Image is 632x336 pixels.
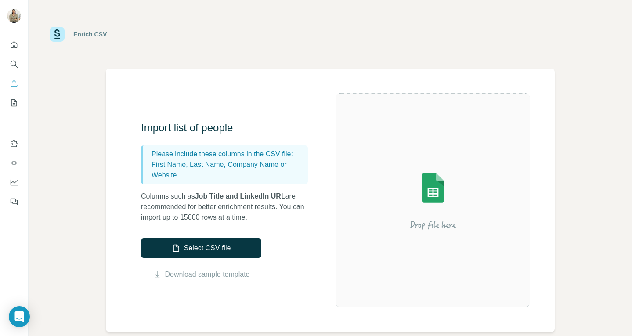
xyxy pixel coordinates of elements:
[50,27,65,42] img: Surfe Logo
[354,148,512,253] img: Surfe Illustration - Drop file here or select below
[7,155,21,171] button: Use Surfe API
[7,76,21,91] button: Enrich CSV
[7,194,21,210] button: Feedback
[7,136,21,152] button: Use Surfe on LinkedIn
[7,174,21,190] button: Dashboard
[73,30,107,39] div: Enrich CSV
[152,149,304,159] p: Please include these columns in the CSV file:
[7,95,21,111] button: My lists
[141,269,261,280] button: Download sample template
[141,238,261,258] button: Select CSV file
[141,121,317,135] h3: Import list of people
[195,192,285,200] span: Job Title and LinkedIn URL
[165,269,250,280] a: Download sample template
[141,191,317,223] p: Columns such as are recommended for better enrichment results. You can import up to 15000 rows at...
[152,159,304,181] p: First Name, Last Name, Company Name or Website.
[9,306,30,327] div: Open Intercom Messenger
[7,9,21,23] img: Avatar
[7,56,21,72] button: Search
[7,37,21,53] button: Quick start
